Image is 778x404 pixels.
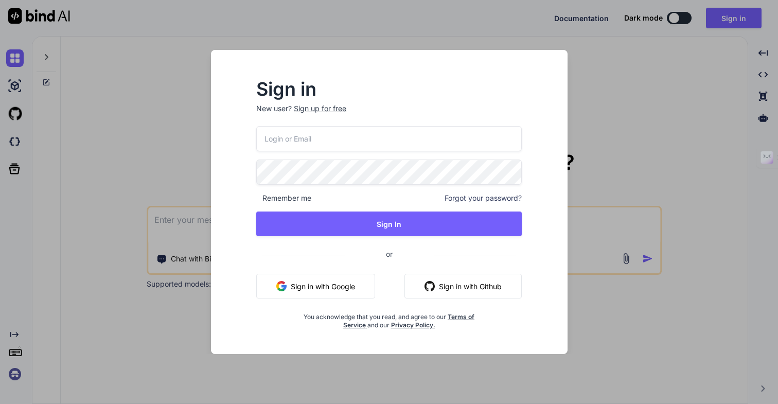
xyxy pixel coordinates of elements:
a: Terms of Service [343,313,475,329]
span: or [345,241,434,267]
img: github [425,281,435,291]
span: Remember me [256,193,311,203]
div: You acknowledge that you read, and agree to our and our [300,307,478,329]
p: New user? [256,103,522,126]
h2: Sign in [256,81,522,97]
input: Login or Email [256,126,522,151]
img: google [276,281,287,291]
button: Sign in with Github [404,274,522,298]
a: Privacy Policy. [391,321,435,329]
div: Sign up for free [294,103,346,114]
span: Forgot your password? [445,193,522,203]
button: Sign in with Google [256,274,375,298]
button: Sign In [256,212,522,236]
